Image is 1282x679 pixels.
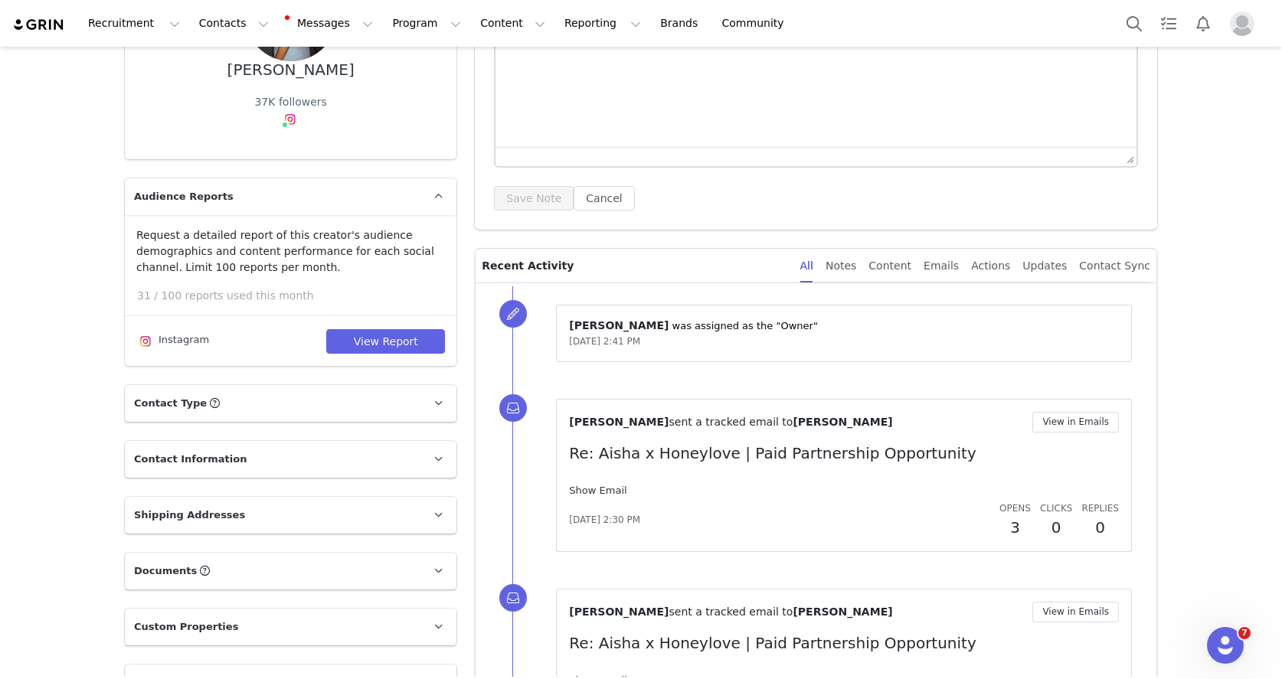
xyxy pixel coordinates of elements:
[134,452,247,467] span: Contact Information
[999,516,1031,539] h2: 3
[1022,249,1067,283] div: Updates
[494,186,574,211] button: Save Note
[495,14,1136,147] iframe: Rich Text Area
[1032,602,1119,622] button: View in Emails
[569,513,640,527] span: [DATE] 2:30 PM
[137,288,456,304] p: 31 / 100 reports used this month
[139,335,152,348] img: instagram.svg
[136,332,209,351] div: Instagram
[971,249,1010,283] div: Actions
[383,6,470,41] button: Program
[1207,627,1244,664] iframe: Intercom live chat
[254,94,326,110] div: 37K followers
[136,227,445,276] p: Request a detailed report of this creator's audience demographics and content performance for eac...
[569,485,626,496] a: Show Email
[1032,412,1119,433] button: View in Emails
[999,503,1031,514] span: Opens
[793,416,892,428] span: [PERSON_NAME]
[227,61,355,79] div: [PERSON_NAME]
[1221,11,1270,36] button: Profile
[1079,249,1150,283] div: Contact Sync
[569,442,1119,465] p: Re: Aisha x Honeylove | Paid Partnership Opportunity
[1117,6,1151,41] button: Search
[1081,516,1119,539] h2: 0
[574,186,634,211] button: Cancel
[569,416,669,428] span: [PERSON_NAME]
[555,6,650,41] button: Reporting
[471,6,554,41] button: Content
[134,189,234,204] span: Audience Reports
[800,249,813,283] div: All
[651,6,711,41] a: Brands
[1186,6,1220,41] button: Notifications
[924,249,959,283] div: Emails
[134,619,238,635] span: Custom Properties
[1081,503,1119,514] span: Replies
[134,396,207,411] span: Contact Type
[868,249,911,283] div: Content
[284,113,296,126] img: instagram.svg
[326,329,445,354] button: View Report
[1040,503,1072,514] span: Clicks
[826,249,856,283] div: Notes
[793,606,892,618] span: [PERSON_NAME]
[569,319,669,331] span: [PERSON_NAME]
[190,6,278,41] button: Contacts
[12,18,66,32] img: grin logo
[1040,516,1072,539] h2: 0
[1152,6,1186,41] a: Tasks
[569,336,640,347] span: [DATE] 2:41 PM
[79,6,189,41] button: Recruitment
[669,606,793,618] span: sent a tracked email to
[1120,148,1136,166] div: Press the Up and Down arrow keys to resize the editor.
[482,249,787,282] p: Recent Activity
[134,563,197,579] span: Documents
[713,6,800,41] a: Community
[569,606,669,618] span: [PERSON_NAME]
[569,318,1119,334] p: ⁨ ⁩ was assigned as the "Owner"
[134,508,245,523] span: Shipping Addresses
[569,632,1119,655] p: Re: Aisha x Honeylove | Paid Partnership Opportunity
[279,6,382,41] button: Messages
[1238,627,1251,639] span: 7
[1230,11,1254,36] img: placeholder-profile.jpg
[669,416,793,428] span: sent a tracked email to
